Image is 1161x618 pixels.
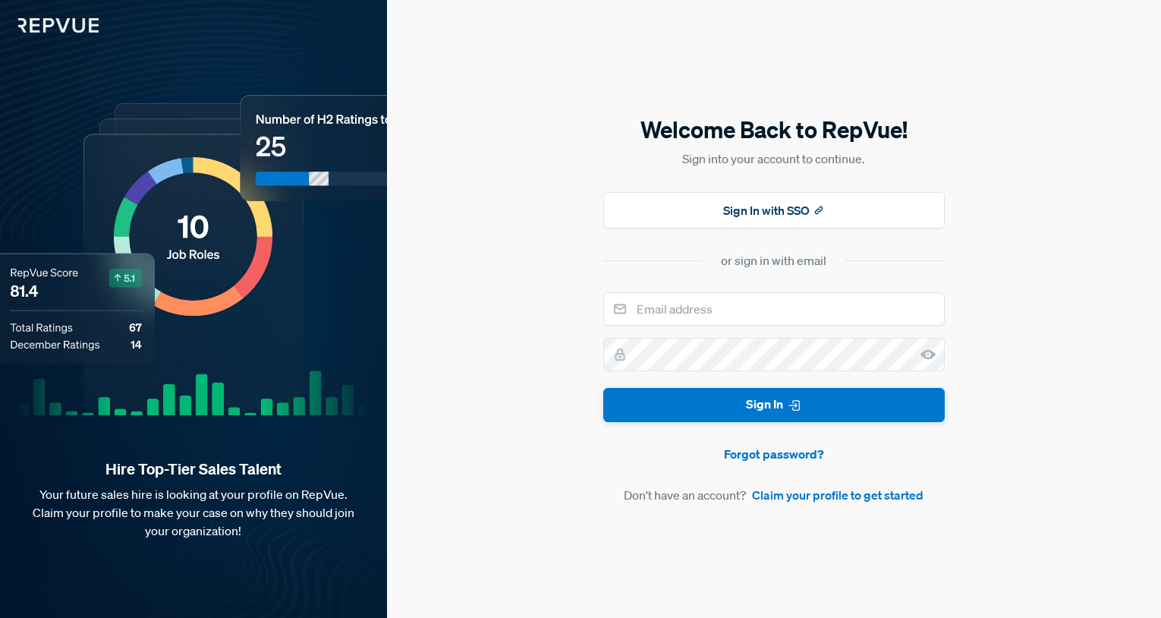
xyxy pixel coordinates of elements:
[603,486,945,504] article: Don't have an account?
[24,459,363,479] strong: Hire Top-Tier Sales Talent
[721,251,826,270] div: or sign in with email
[603,150,945,168] p: Sign into your account to continue.
[603,388,945,422] button: Sign In
[603,192,945,229] button: Sign In with SSO
[603,445,945,463] a: Forgot password?
[752,486,923,504] a: Claim your profile to get started
[24,485,363,540] p: Your future sales hire is looking at your profile on RepVue. Claim your profile to make your case...
[603,114,945,146] h5: Welcome Back to RepVue!
[603,292,945,326] input: Email address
